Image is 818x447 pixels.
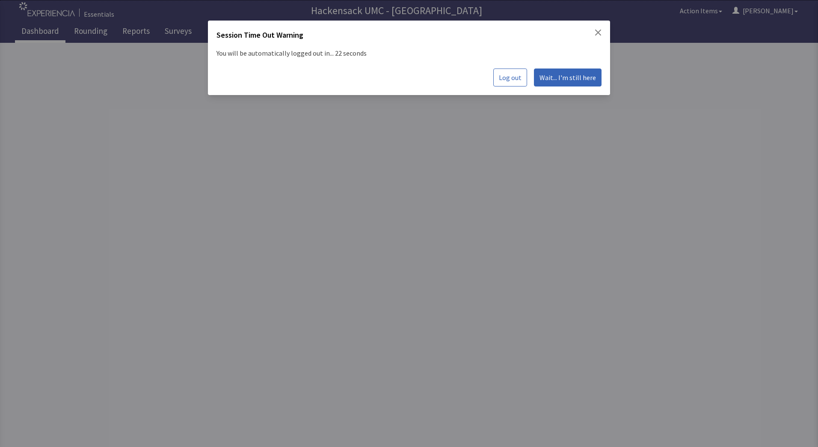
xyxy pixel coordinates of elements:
[216,29,303,45] h2: Session Time Out Warning
[534,69,602,86] button: Wait... I'm still here
[539,72,596,83] span: Wait... I'm still here
[499,72,522,83] span: Log out
[216,45,602,62] p: You will be automatically logged out in... 22 seconds
[595,29,602,36] button: Close
[493,69,527,86] button: Log out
